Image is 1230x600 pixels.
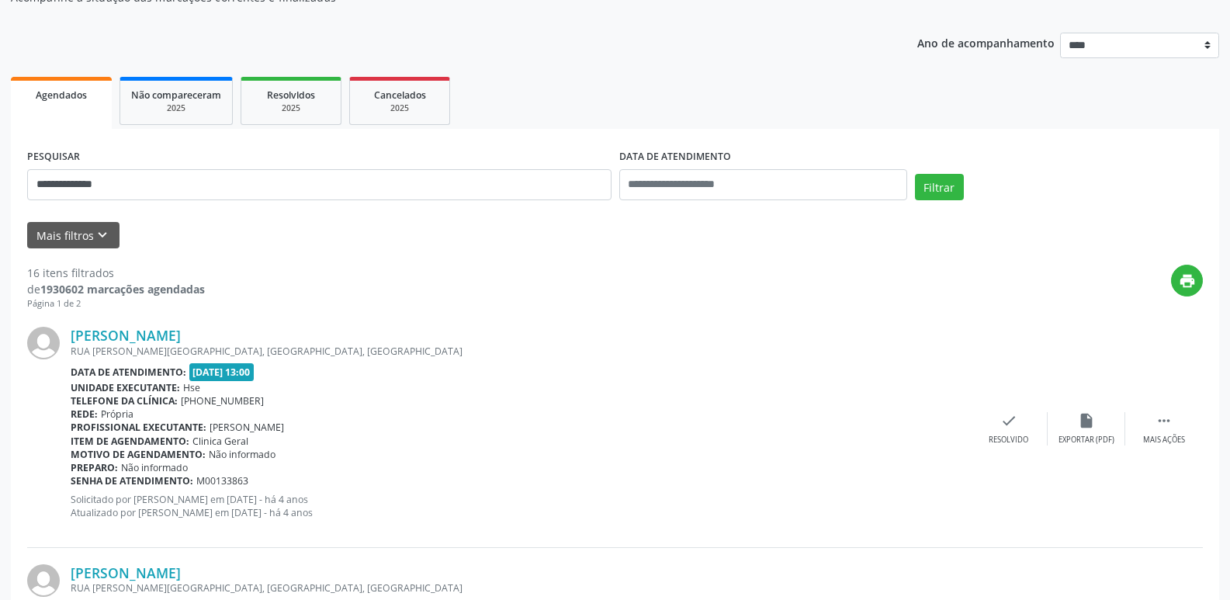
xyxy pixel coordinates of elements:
[1058,435,1114,446] div: Exportar (PDF)
[27,327,60,359] img: img
[71,435,189,448] b: Item de agendamento:
[917,33,1055,52] p: Ano de acompanhamento
[619,145,731,169] label: DATA DE ATENDIMENTO
[183,381,200,394] span: Hse
[192,435,248,448] span: Clinica Geral
[71,394,178,408] b: Telefone da clínica:
[71,381,180,394] b: Unidade executante:
[1171,265,1203,297] button: print
[36,88,87,102] span: Agendados
[40,282,205,297] strong: 1930602 marcações agendadas
[267,88,315,102] span: Resolvidos
[71,493,970,519] p: Solicitado por [PERSON_NAME] em [DATE] - há 4 anos Atualizado por [PERSON_NAME] em [DATE] - há 4 ...
[27,145,80,169] label: PESQUISAR
[94,227,111,244] i: keyboard_arrow_down
[252,102,330,114] div: 2025
[27,281,205,297] div: de
[71,461,118,474] b: Preparo:
[1143,435,1185,446] div: Mais ações
[27,297,205,310] div: Página 1 de 2
[1156,412,1173,429] i: 
[101,408,133,421] span: Própria
[1078,412,1095,429] i: insert_drive_file
[27,265,205,281] div: 16 itens filtrados
[131,88,221,102] span: Não compareceram
[361,102,438,114] div: 2025
[1179,272,1196,290] i: print
[209,448,275,461] span: Não informado
[71,564,181,581] a: [PERSON_NAME]
[71,327,181,344] a: [PERSON_NAME]
[71,408,98,421] b: Rede:
[27,222,120,249] button: Mais filtroskeyboard_arrow_down
[71,581,970,595] div: RUA [PERSON_NAME][GEOGRAPHIC_DATA], [GEOGRAPHIC_DATA], [GEOGRAPHIC_DATA]
[189,363,255,381] span: [DATE] 13:00
[989,435,1028,446] div: Resolvido
[131,102,221,114] div: 2025
[71,474,193,487] b: Senha de atendimento:
[374,88,426,102] span: Cancelados
[210,421,284,434] span: [PERSON_NAME]
[71,448,206,461] b: Motivo de agendamento:
[121,461,188,474] span: Não informado
[181,394,264,408] span: [PHONE_NUMBER]
[27,564,60,597] img: img
[1000,412,1017,429] i: check
[196,474,248,487] span: M00133863
[71,366,186,379] b: Data de atendimento:
[71,421,206,434] b: Profissional executante:
[915,174,964,200] button: Filtrar
[71,345,970,358] div: RUA [PERSON_NAME][GEOGRAPHIC_DATA], [GEOGRAPHIC_DATA], [GEOGRAPHIC_DATA]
